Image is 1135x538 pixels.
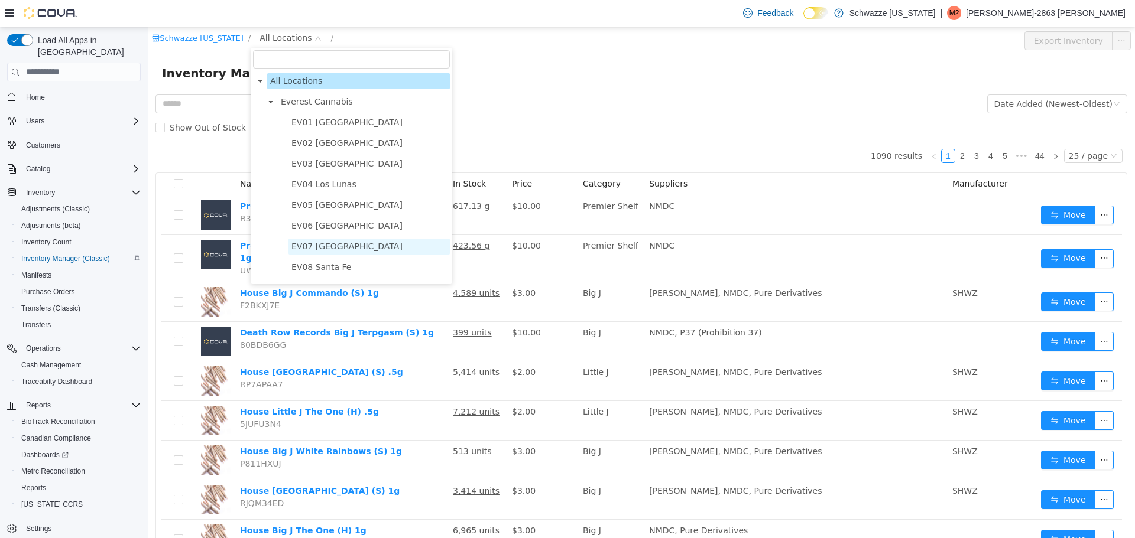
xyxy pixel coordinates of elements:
button: Home [2,89,145,106]
i: icon: down [965,73,972,81]
u: 3,414 units [305,459,352,468]
span: BioTrack Reconciliation [17,415,141,429]
span: Load All Apps in [GEOGRAPHIC_DATA] [33,34,141,58]
span: EV01 [GEOGRAPHIC_DATA] [144,90,255,100]
td: Little J [430,334,497,374]
li: Next Page [901,122,915,136]
a: [US_STATE] CCRS [17,497,87,511]
a: 5 [851,122,864,135]
a: House [GEOGRAPHIC_DATA] (S) .5g [92,340,255,350]
li: 4 [836,122,850,136]
span: EV08 Santa Fe [144,235,203,244]
u: 4,589 units [305,261,352,270]
a: Dashboards [17,448,73,462]
button: Metrc Reconciliation [12,463,145,480]
a: Traceabilty Dashboard [17,374,97,389]
span: SHWZ [805,261,830,270]
span: EV09 Montano Plaza [141,253,302,269]
span: Reports [21,483,46,493]
a: Adjustments (beta) [17,219,86,233]
span: Adjustments (Classic) [17,202,141,216]
td: Little J [430,374,497,413]
a: House Big J The One (H) 1g [92,498,219,508]
a: 1 [794,122,807,135]
a: 44 [884,122,900,135]
img: House Little J The One (H) .5g hero shot [53,379,83,408]
button: icon: swapMove [893,178,948,197]
span: EV02 [GEOGRAPHIC_DATA] [144,111,255,120]
u: 399 units [305,301,344,310]
a: Premier Shelf HDR [PERSON_NAME] (H) Per 1g [92,214,295,236]
button: Transfers (Classic) [12,300,145,317]
img: House Big J The One (H) 1g hero shot [53,497,83,527]
span: RP7APAA7 [92,353,135,362]
button: BioTrack Reconciliation [12,413,145,430]
input: filter select [105,23,302,41]
a: Adjustments (Classic) [17,202,95,216]
img: House Little J Trap Island (S) .5g hero shot [53,339,83,369]
span: $3.00 [364,459,388,468]
button: icon: swapMove [893,423,948,442]
button: Inventory Manager (Classic) [12,250,145,267]
span: Price [364,152,384,161]
u: 513 units [305,419,344,429]
span: R3WN2UEW [92,187,142,196]
li: 5 [850,122,864,136]
a: House Big J Commando (S) 1g [92,261,231,270]
span: $3.00 [364,498,388,508]
span: NMDC, Pure Derivatives [501,498,600,508]
span: Adjustments (Classic) [21,204,90,214]
span: Reports [17,481,141,495]
span: EV02 Far NE Heights [141,108,302,124]
span: [PERSON_NAME], NMDC, Pure Derivatives [501,419,674,429]
span: Canadian Compliance [21,433,91,443]
span: ••• [864,122,883,136]
button: Settings [2,520,145,537]
button: Transfers [12,317,145,333]
span: Users [26,116,44,126]
td: Big J [430,255,497,295]
span: F2BKXJ7E [92,273,132,283]
button: icon: ellipsis [947,178,966,197]
img: Premier Shelf HDR Deli Bananaconda (H) Per 1g placeholder [53,213,83,242]
button: Reports [2,397,145,413]
div: 25 / page [921,122,960,135]
span: Customers [21,138,141,152]
a: Inventory Manager (Classic) [17,252,115,266]
li: 1090 results [723,122,774,136]
span: / [100,6,103,15]
span: Customers [26,141,60,150]
span: Reports [21,398,141,412]
button: icon: swapMove [893,463,948,482]
img: Premier Shelf HDR Deli OG Kush (I) Per 1g placeholder [53,173,83,203]
span: $10.00 [364,174,393,184]
span: EV08 Santa Fe [141,232,302,248]
a: Transfers (Classic) [17,301,85,315]
span: Inventory Count [17,235,141,249]
i: icon: down [962,125,969,133]
a: House Big J White Rainbows (S) 1g [92,419,254,429]
a: Manifests [17,268,56,282]
li: Previous Page [779,122,793,136]
a: Customers [21,138,65,152]
span: Reports [26,400,51,410]
span: Inventory Manager [14,37,148,56]
button: [US_STATE] CCRS [12,496,145,513]
span: [PERSON_NAME], NMDC, Pure Derivatives [501,459,674,468]
a: House [GEOGRAPHIC_DATA] (S) 1g [92,459,252,468]
span: Inventory Manager (Classic) [21,254,110,263]
u: 423.56 g [305,214,342,223]
span: Inventory [21,185,141,200]
span: Transfers [21,320,51,330]
span: Catalog [21,162,141,176]
span: All Locations [112,4,164,17]
span: Transfers (Classic) [21,304,80,313]
span: SHWZ [805,380,830,389]
button: icon: swapMove [893,222,948,241]
li: 2 [808,122,822,136]
td: Big J [430,413,497,453]
a: Death Row Records Big J Terpgasm (S) 1g [92,301,286,310]
span: Category [435,152,473,161]
button: Customers [2,136,145,154]
span: EV04 Los Lunas [141,149,302,165]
